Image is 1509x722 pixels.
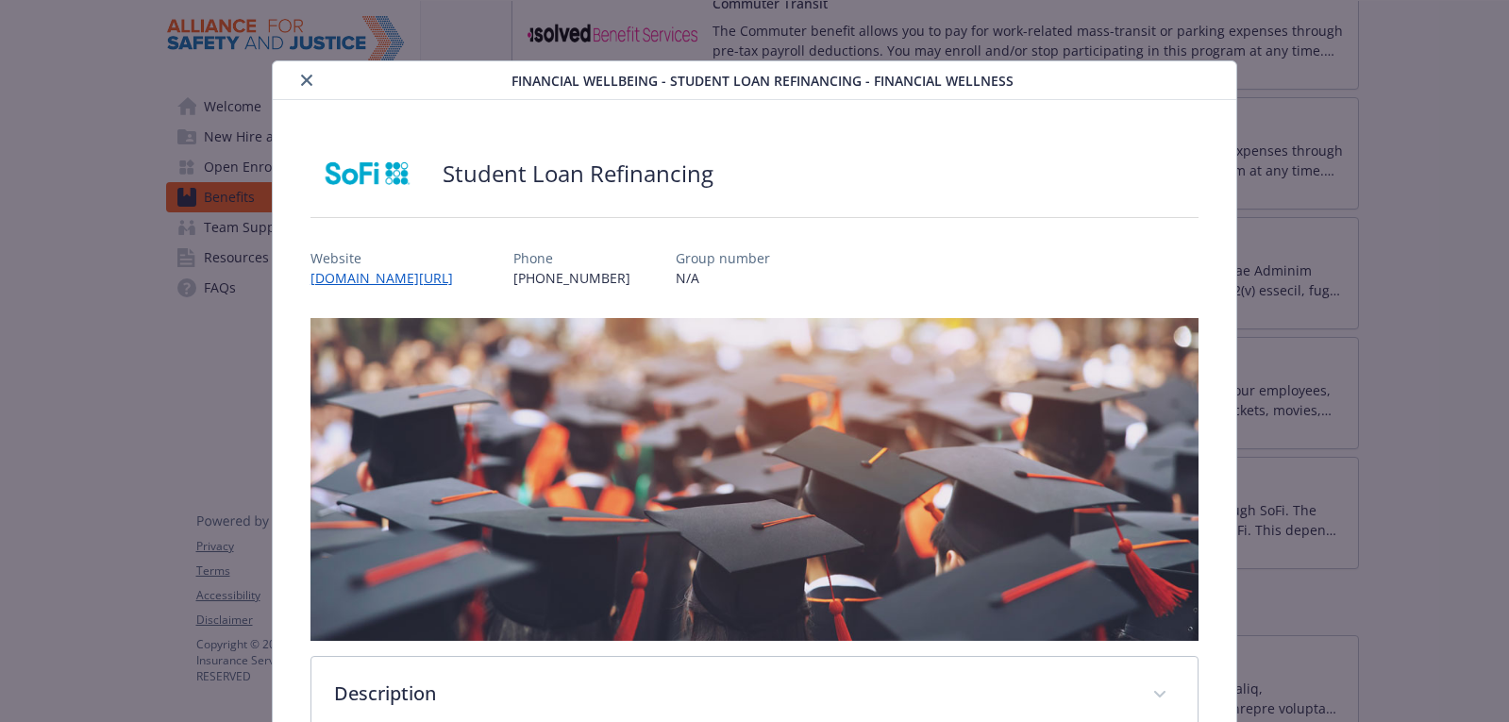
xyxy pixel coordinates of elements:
p: Phone [513,248,630,268]
h2: Student Loan Refinancing [443,158,713,190]
button: close [295,69,318,92]
p: Group number [676,248,770,268]
p: [PHONE_NUMBER] [513,268,630,288]
img: banner [310,318,1199,641]
p: Website [310,248,468,268]
span: Financial Wellbeing - Student Loan Refinancing - Financial Wellness [511,71,1014,91]
p: Description [334,680,1130,708]
a: [DOMAIN_NAME][URL] [310,269,468,287]
p: N/A [676,268,770,288]
img: SoFi [310,145,424,202]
